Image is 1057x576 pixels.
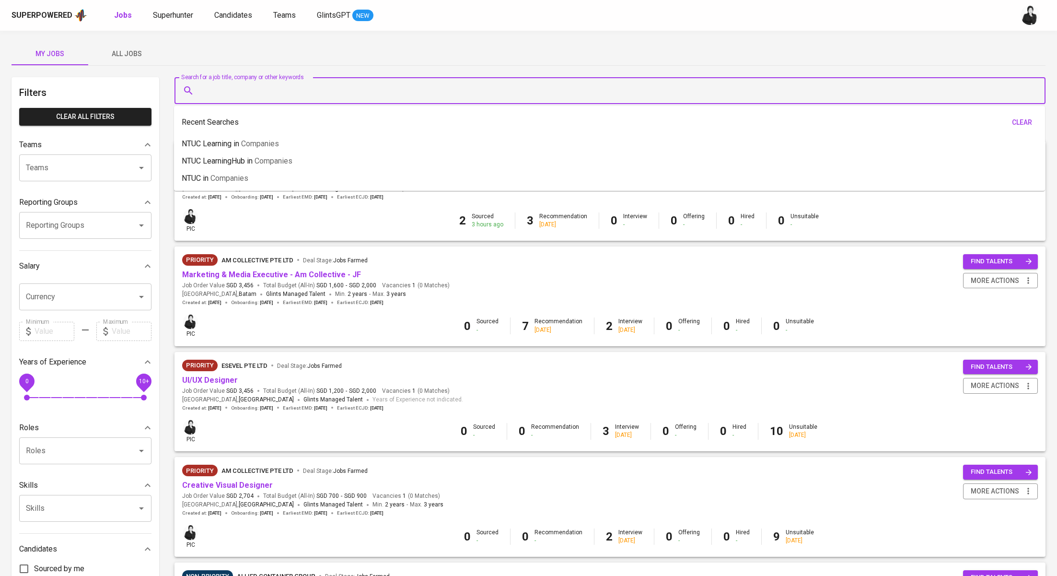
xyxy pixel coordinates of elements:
span: SGD 3,456 [226,282,254,290]
span: Vacancies ( 0 Matches ) [372,492,440,500]
span: 1 [401,492,406,500]
p: Skills [19,480,38,491]
span: AM Collective Pte Ltd [221,467,293,474]
a: Marketing & Media Executive - Am Collective - JF [182,270,361,279]
b: 0 [720,424,727,438]
a: Teams [273,10,298,22]
span: Total Budget (All-In) [263,492,367,500]
span: Created at : [182,405,221,411]
div: Offering [678,529,700,545]
span: [DATE] [314,299,327,306]
span: more actions [971,485,1019,497]
div: Unsuitable [790,212,819,229]
span: 1 [411,387,416,395]
div: Hired [736,529,750,545]
span: SGD 1,200 [316,387,344,395]
div: - [623,221,647,229]
span: 3 years [424,501,443,508]
span: Job Order Value [182,282,254,290]
div: - [786,326,814,334]
span: [GEOGRAPHIC_DATA] [239,395,294,405]
span: [DATE] [260,299,273,306]
button: Open [135,219,148,232]
div: Years of Experience [19,353,151,372]
span: Priority [182,255,218,265]
div: Hired [741,212,755,229]
a: Superhunter [153,10,195,22]
div: [DATE] [539,221,587,229]
span: SGD 2,000 [349,387,376,395]
div: [DATE] [534,326,582,334]
p: NTUC LearningHub in [182,155,292,167]
a: Superpoweredapp logo [12,8,87,23]
span: Deal Stage : [277,363,342,369]
div: Unsuitable [789,423,817,439]
span: Vacancies ( 0 Matches ) [382,282,450,290]
div: Teams [19,135,151,154]
button: find talents [963,254,1038,269]
span: find talents [971,256,1032,267]
span: Earliest ECJD : [337,405,383,411]
span: Teams [273,11,296,20]
a: UI/UX Designer [182,376,238,385]
span: [DATE] [260,510,273,517]
div: Recommendation [534,529,582,545]
span: 0 [25,377,28,384]
span: Job Order Value [182,387,254,395]
span: Years of Experience not indicated. [372,395,463,405]
span: Jobs Farmed [333,257,368,264]
span: Earliest EMD : [283,405,327,411]
div: Offering [678,317,700,334]
div: Skills [19,476,151,495]
p: NTUC Learning in [182,138,279,150]
b: 0 [666,319,673,333]
button: Open [135,502,148,515]
button: find talents [963,465,1038,480]
div: Interview [615,423,639,439]
div: pic [182,524,199,549]
a: Creative Visual Designer [182,481,273,490]
b: 9 [773,530,780,543]
span: Max. [372,291,406,297]
span: Onboarding : [231,299,273,306]
span: clear [1011,117,1034,129]
b: 0 [519,424,525,438]
span: [GEOGRAPHIC_DATA] , [182,500,294,510]
div: Hired [736,317,750,334]
span: more actions [971,275,1019,287]
a: Jobs [114,10,134,22]
b: 0 [723,319,730,333]
div: [DATE] [618,537,642,545]
p: Reporting Groups [19,197,78,208]
p: Years of Experience [19,356,86,368]
div: New Job received from Demand Team [182,254,218,266]
span: find talents [971,467,1032,478]
span: Candidates [214,11,252,20]
span: [DATE] [314,405,327,411]
span: Created at : [182,510,221,517]
div: 3 hours ago [472,221,503,229]
span: Onboarding : [231,510,273,517]
span: 1 [411,282,416,290]
div: - [675,431,697,439]
div: - [534,537,582,545]
p: Teams [19,139,42,151]
b: 0 [662,424,669,438]
span: [DATE] [260,405,273,411]
span: Jobs Farmed [333,468,368,474]
div: Recommendation [531,423,579,439]
span: SGD 900 [344,492,367,500]
div: Recent Searches [182,114,1037,131]
b: 0 [464,530,471,543]
a: Candidates [214,10,254,22]
button: more actions [963,378,1038,394]
span: [GEOGRAPHIC_DATA] , [182,395,294,405]
div: - [683,221,705,229]
img: app logo [74,8,87,23]
div: Recommendation [534,317,582,334]
div: Salary [19,257,151,276]
div: Roles [19,418,151,437]
b: 0 [723,530,730,543]
span: Sourced by me [34,563,84,575]
span: 2 years [385,501,405,508]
